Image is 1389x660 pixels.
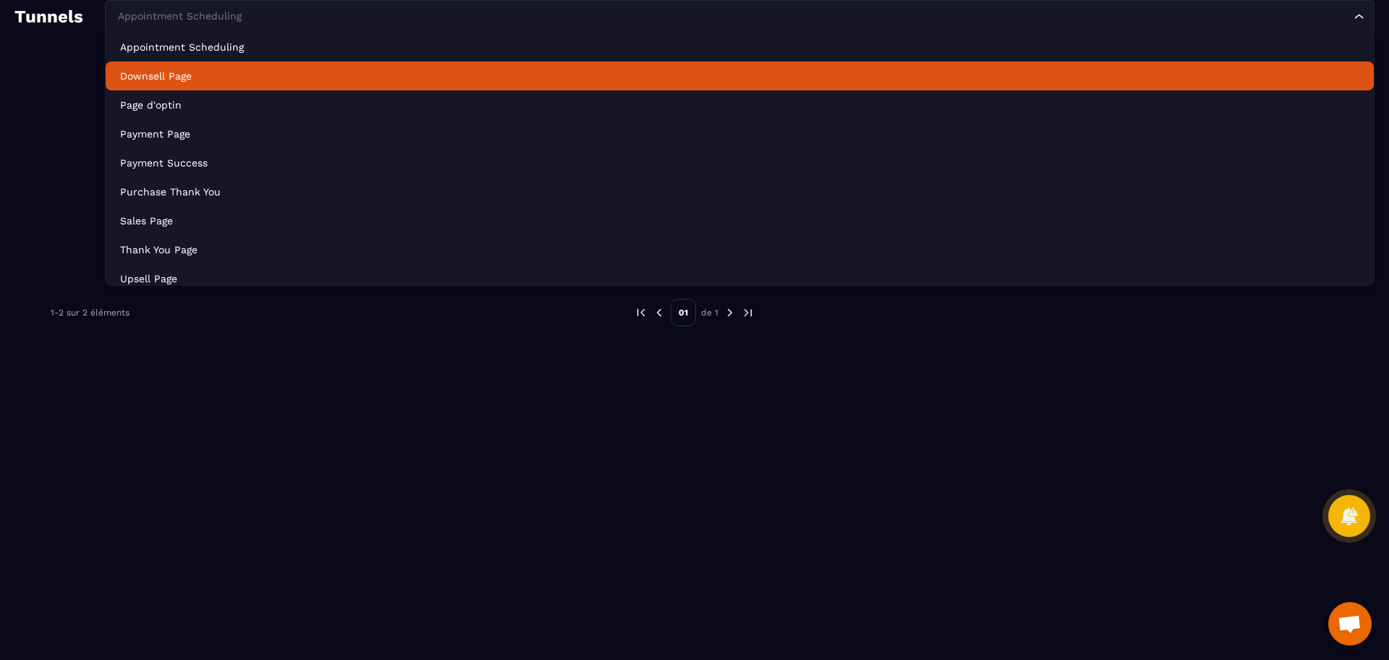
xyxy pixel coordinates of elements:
img: prev [634,306,647,319]
p: Payment Page [120,127,1359,141]
p: Page d'optin [120,98,1359,112]
p: 01 [671,299,696,326]
p: Thank You Page [120,242,1359,257]
img: next [742,306,755,319]
p: Payment Success [120,156,1359,170]
img: next [723,306,736,319]
p: 1-2 sur 2 éléments [51,308,129,318]
p: Upsell Page [120,271,1359,286]
p: Appointment Scheduling [120,40,1359,54]
h2: Tunnels [14,2,83,31]
img: prev [653,306,666,319]
input: Search for option [114,9,1351,25]
p: de 1 [701,307,718,318]
p: Purchase Thank You [120,185,1359,199]
p: Sales Page [120,213,1359,228]
div: Mở cuộc trò chuyện [1328,602,1372,646]
p: Downsell Page [120,69,1359,83]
